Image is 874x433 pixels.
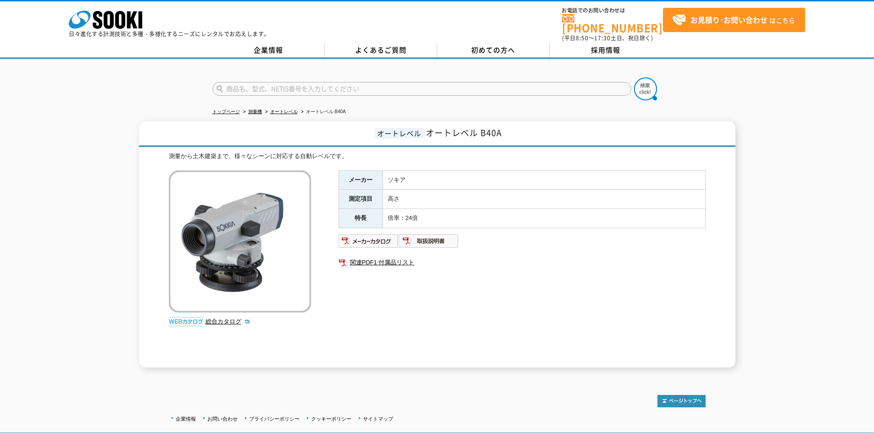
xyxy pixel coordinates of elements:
[339,209,383,228] th: 特長
[383,170,705,190] td: ソキア
[249,416,300,422] a: プライバシーポリシー
[339,170,383,190] th: メーカー
[594,34,611,42] span: 17:30
[672,13,795,27] span: はこちら
[212,82,631,96] input: 商品名、型式、NETIS番号を入力してください
[399,240,459,247] a: 取扱説明書
[562,34,653,42] span: (平日 ～ 土日、祝日除く)
[339,190,383,209] th: 測定項目
[270,109,298,114] a: オートレベル
[471,45,515,55] span: 初めての方へ
[663,8,805,32] a: お見積り･お問い合わせはこちら
[383,209,705,228] td: 倍率：24倍
[562,8,663,13] span: お電話でのお問い合わせは
[299,107,346,117] li: オートレベル B40A
[69,31,270,37] p: 日々進化する計測技術と多種・多様化するニーズにレンタルでお応えします。
[169,170,311,312] img: オートレベル B40A
[206,318,251,325] a: 総合カタログ
[426,126,502,139] span: オートレベル B40A
[339,234,399,248] img: メーカーカタログ
[634,77,657,100] img: btn_search.png
[690,14,768,25] strong: お見積り･お問い合わせ
[339,240,399,247] a: メーカーカタログ
[212,44,325,57] a: 企業情報
[383,190,705,209] td: 高さ
[399,234,459,248] img: 取扱説明書
[169,152,706,161] div: 測量から土木建築まで、様々なシーンに対応する自動レベルです。
[657,395,706,407] img: トップページへ
[207,416,238,422] a: お問い合わせ
[375,128,423,138] span: オートレベル
[363,416,393,422] a: サイトマップ
[176,416,196,422] a: 企業情報
[576,34,589,42] span: 8:50
[212,109,240,114] a: トップページ
[169,317,203,326] img: webカタログ
[311,416,351,422] a: クッキーポリシー
[339,257,706,269] a: 関連PDF1 付属品リスト
[325,44,437,57] a: よくあるご質問
[437,44,550,57] a: 初めての方へ
[562,14,663,33] a: [PHONE_NUMBER]
[550,44,662,57] a: 採用情報
[248,109,262,114] a: 測量機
